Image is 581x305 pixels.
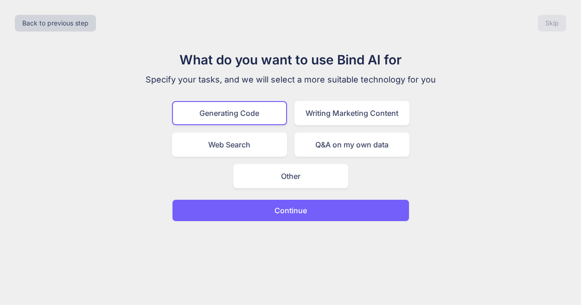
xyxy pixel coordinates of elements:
button: Skip [538,15,566,32]
p: Specify your tasks, and we will select a more suitable technology for you [135,73,447,86]
button: Back to previous step [15,15,96,32]
p: Continue [275,205,307,216]
div: Web Search [172,133,287,157]
button: Continue [172,199,409,222]
div: Q&A on my own data [294,133,409,157]
div: Writing Marketing Content [294,101,409,125]
div: Generating Code [172,101,287,125]
h1: What do you want to use Bind AI for [135,50,447,70]
div: Other [233,164,348,188]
